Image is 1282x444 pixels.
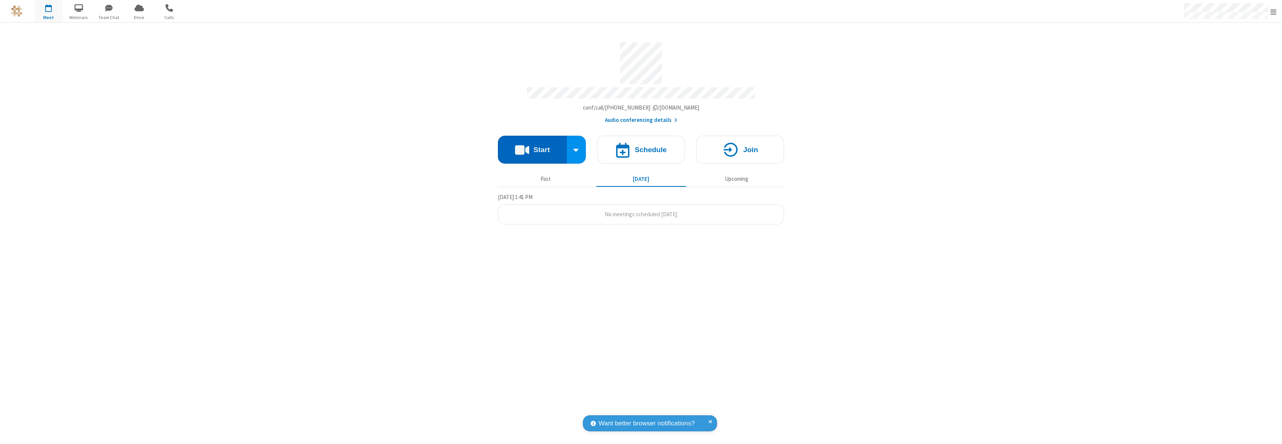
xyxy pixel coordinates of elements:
button: Upcoming [692,172,781,186]
div: Start conference options [567,136,586,164]
section: Today's Meetings [498,193,784,225]
span: Meet [35,14,63,21]
span: [DATE] 1:41 PM [498,193,533,201]
span: Want better browser notifications? [599,419,695,428]
span: Copy my meeting room link [583,104,700,111]
button: Start [498,136,567,164]
h4: Join [743,146,758,153]
button: Join [696,136,784,164]
button: Schedule [597,136,685,164]
h4: Schedule [635,146,667,153]
h4: Start [533,146,550,153]
img: QA Selenium DO NOT DELETE OR CHANGE [11,6,22,17]
button: Audio conferencing details [605,116,678,125]
button: [DATE] [596,172,686,186]
section: Account details [498,37,784,125]
span: Team Chat [95,14,123,21]
span: Drive [125,14,153,21]
span: Webinars [65,14,93,21]
span: Calls [155,14,183,21]
button: Past [501,172,591,186]
span: No meetings scheduled [DATE] [605,211,677,218]
iframe: Chat [1263,425,1276,439]
button: Copy my meeting room linkCopy my meeting room link [583,104,700,112]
